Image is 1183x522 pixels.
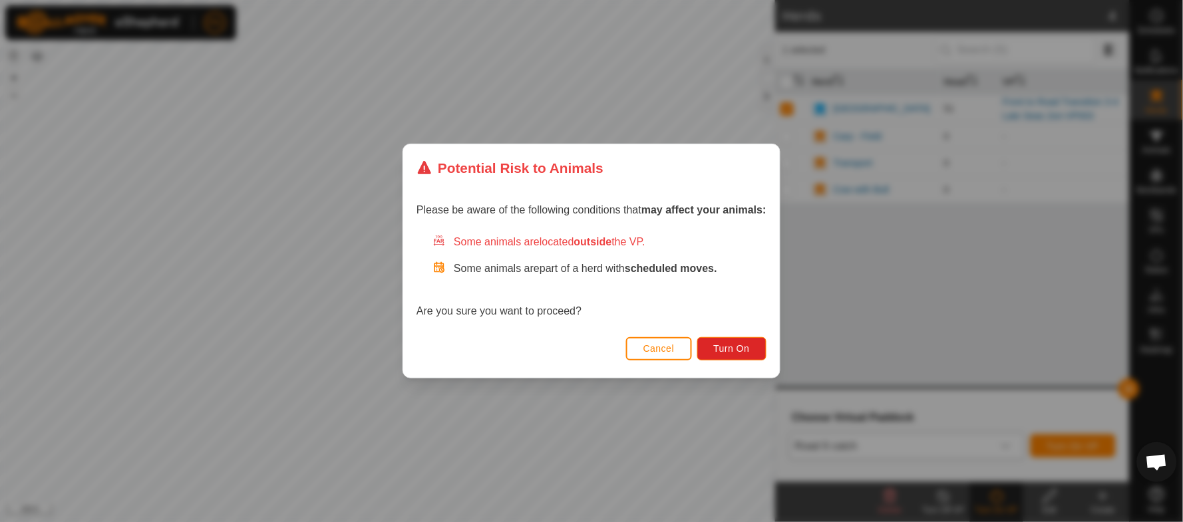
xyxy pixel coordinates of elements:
strong: may affect your animals: [641,204,766,215]
span: part of a herd with [540,263,717,274]
div: Are you sure you want to proceed? [417,234,766,319]
button: Cancel [626,337,692,360]
p: Some animals are [454,261,766,277]
span: Cancel [643,343,675,354]
div: Potential Risk to Animals [417,158,603,178]
button: Turn On [697,337,766,360]
span: Turn On [714,343,750,354]
div: Some animals are [432,234,766,250]
div: Open chat [1137,442,1177,482]
strong: scheduled moves. [625,263,717,274]
strong: outside [574,236,612,247]
span: Please be aware of the following conditions that [417,204,766,215]
span: located the VP. [540,236,645,247]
